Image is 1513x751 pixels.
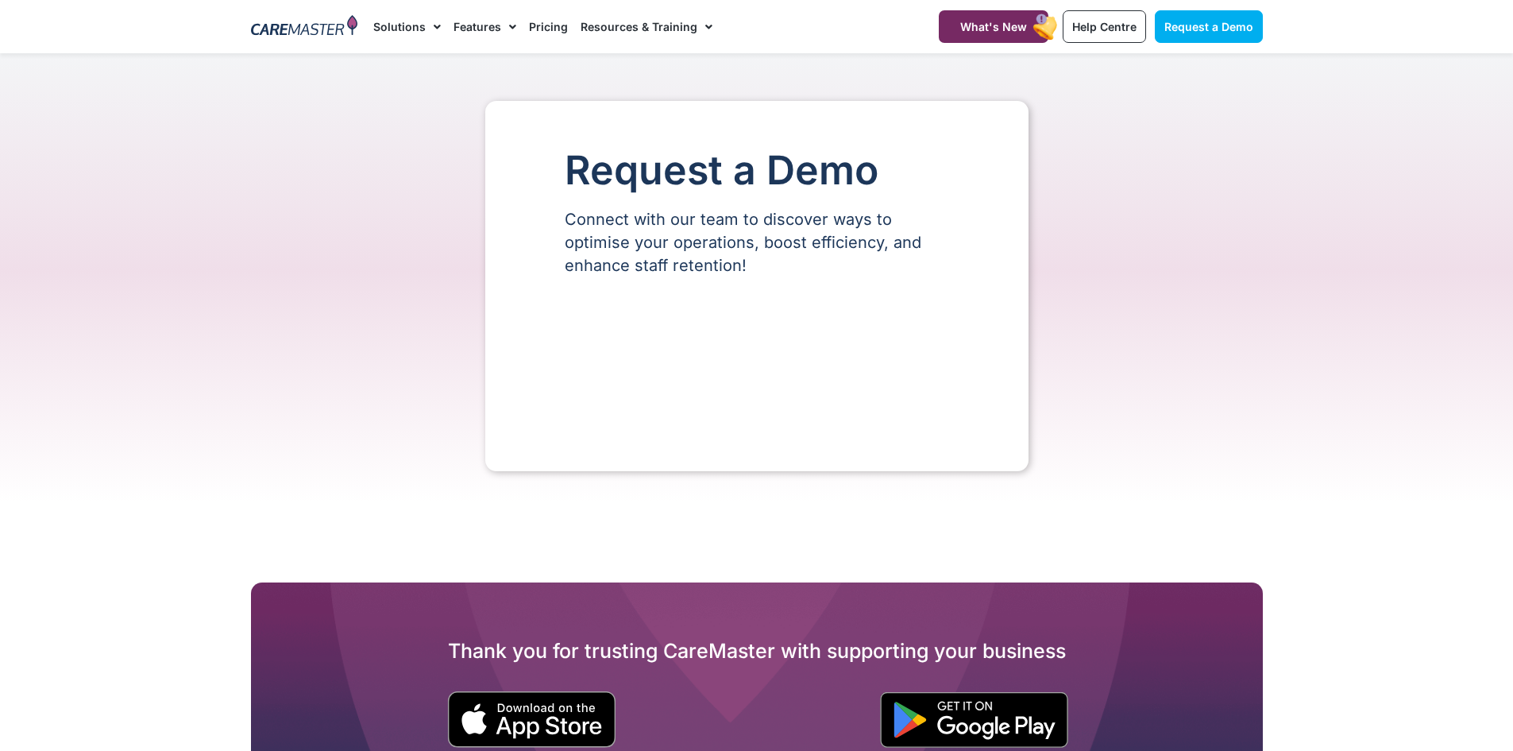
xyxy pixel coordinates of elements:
img: small black download on the apple app store button. [447,691,616,748]
p: Connect with our team to discover ways to optimise your operations, boost efficiency, and enhance... [565,208,949,277]
h2: Thank you for trusting CareMaster with supporting your business [251,638,1263,664]
h1: Request a Demo [565,149,949,192]
a: Request a Demo [1155,10,1263,43]
iframe: Form 0 [565,304,949,424]
a: Help Centre [1063,10,1146,43]
span: Help Centre [1072,20,1137,33]
span: Request a Demo [1164,20,1253,33]
a: What's New [939,10,1048,43]
span: What's New [960,20,1027,33]
img: CareMaster Logo [251,15,358,39]
img: "Get is on" Black Google play button. [880,692,1068,748]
